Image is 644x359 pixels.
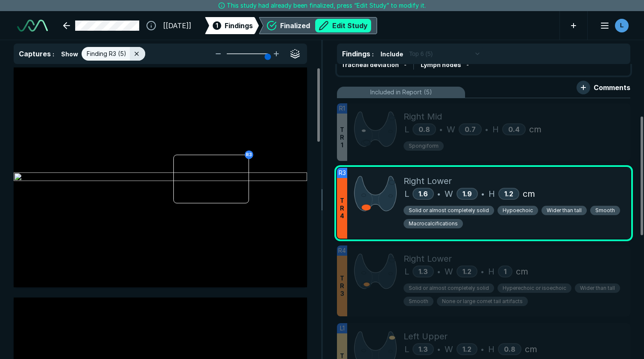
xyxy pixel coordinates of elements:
[340,197,344,220] span: T R 4
[337,168,630,239] div: R3TR4Right LowerL1.6•W1.9•H1.2cmSolid or almost completely solidHypoechoicWider than tallSmoothMa...
[87,49,126,58] span: Finding R3 (5)
[163,20,191,31] span: [[DATE]]
[404,330,448,343] span: Left Upper
[580,284,615,292] span: Wider than tall
[419,125,430,134] span: 0.8
[437,266,440,277] span: •
[481,344,484,354] span: •
[481,189,484,199] span: •
[17,20,48,32] img: See-Mode Logo
[354,252,397,290] img: PaBMppdAAAAAElFTkSuQmCC
[463,267,471,276] span: 1.2
[339,168,346,178] span: R3
[595,207,615,214] span: Smooth
[205,17,259,34] div: 1Findings
[341,61,399,68] span: Tracheal deviation
[488,265,495,278] span: H
[421,61,461,68] span: Lymph nodes
[315,19,371,32] button: Edit Study
[259,17,377,34] div: FinalizedEdit Study
[409,284,489,292] span: Solid or almost completely solid
[481,266,484,277] span: •
[466,61,469,68] span: -
[523,187,535,200] span: cm
[503,207,533,214] span: Hypoechoic
[342,50,370,58] span: Findings
[620,21,624,30] span: L
[409,298,428,305] span: Smooth
[404,123,409,136] span: L
[439,124,442,134] span: •
[516,265,528,278] span: cm
[381,50,403,58] span: Include
[485,124,488,134] span: •
[445,187,453,200] span: W
[53,50,54,58] span: :
[225,20,253,31] span: Findings
[337,245,630,316] div: R4TR3Right LowerL1.3•W1.2•H1cmSolid or almost completely solidHyperechoic or isoechoicWider than ...
[465,125,476,134] span: 0.7
[419,190,428,198] span: 1.6
[504,190,513,198] span: 1.2
[14,16,51,35] a: See-Mode Logo
[404,110,442,123] span: Right Mid
[227,1,426,10] span: This study had already been finalized, press “Edit Study” to modify it.
[280,19,371,32] div: Finalized
[404,175,452,187] span: Right Lower
[340,126,344,149] span: T R 1
[488,343,495,356] span: H
[442,298,523,305] span: None or large comet tail artifacts
[594,82,630,93] span: Comments
[404,187,409,200] span: L
[437,189,440,199] span: •
[339,104,345,113] span: R1
[404,265,409,278] span: L
[404,61,407,68] span: -
[463,345,471,353] span: 1.2
[216,21,218,30] span: 1
[340,324,345,333] span: L1
[409,142,439,150] span: Spongiform
[547,207,582,214] span: Wider than tall
[372,50,374,58] span: :
[419,345,428,353] span: 1.3
[61,50,78,58] span: Show
[594,17,630,34] button: avatar-name
[508,125,520,134] span: 0.4
[525,343,537,356] span: cm
[615,19,629,32] div: avatar-name
[463,190,472,198] span: 1.9
[447,123,455,136] span: W
[529,123,542,136] span: cm
[437,344,440,354] span: •
[503,284,566,292] span: Hyperechoic or isoechoic
[445,343,453,356] span: W
[354,110,397,148] img: ae7zyQAAAAZJREFUAwB4YwAFIhJi6wAAAABJRU5ErkJggg==
[354,175,397,213] img: xYkf7cAAAAGSURBVAMAyjB652BHZjsAAAAASUVORK5CYII=
[338,246,346,255] span: R4
[19,50,51,58] span: Captures
[14,172,307,183] img: d2ee3855-48ed-4af1-843a-cce726ab9e2e
[492,123,499,136] span: H
[419,267,428,276] span: 1.3
[337,103,630,161] div: R1TR1Right MidL0.8•W0.7•H0.4cmSpongiform
[504,267,506,276] span: 1
[409,49,433,58] span: Top 6 (5)
[489,187,495,200] span: H
[409,207,489,214] span: Solid or almost completely solid
[445,265,453,278] span: W
[340,274,344,298] span: T R 3
[409,220,458,228] span: Macrocalcifications
[504,345,515,353] span: 0.8
[404,252,452,265] span: Right Lower
[370,88,432,97] span: Included in Report (5)
[404,343,409,356] span: L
